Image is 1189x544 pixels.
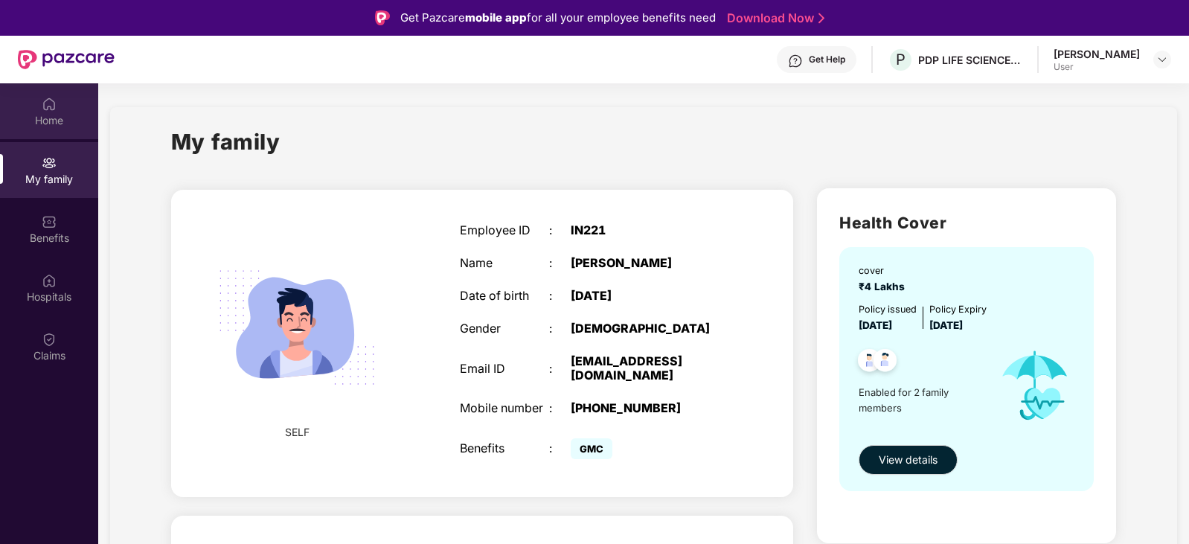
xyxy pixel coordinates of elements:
[549,362,571,376] div: :
[460,256,548,270] div: Name
[1054,61,1140,73] div: User
[571,256,726,270] div: [PERSON_NAME]
[788,54,803,68] img: svg+xml;base64,PHN2ZyBpZD0iSGVscC0zMngzMiIgeG1sbnM9Imh0dHA6Ly93d3cudzMub3JnLzIwMDAvc3ZnIiB3aWR0aD...
[549,289,571,303] div: :
[549,321,571,336] div: :
[549,256,571,270] div: :
[879,452,938,468] span: View details
[42,273,57,288] img: svg+xml;base64,PHN2ZyBpZD0iSG9zcGl0YWxzIiB4bWxucz0iaHR0cDovL3d3dy53My5vcmcvMjAwMC9zdmciIHdpZHRoPS...
[571,223,726,237] div: IN221
[571,321,726,336] div: [DEMOGRAPHIC_DATA]
[460,223,548,237] div: Employee ID
[727,10,820,26] a: Download Now
[896,51,906,68] span: P
[42,97,57,112] img: svg+xml;base64,PHN2ZyBpZD0iSG9tZSIgeG1sbnM9Imh0dHA6Ly93d3cudzMub3JnLzIwMDAvc3ZnIiB3aWR0aD0iMjAiIG...
[839,211,1094,235] h2: Health Cover
[42,332,57,347] img: svg+xml;base64,PHN2ZyBpZD0iQ2xhaW0iIHhtbG5zPSJodHRwOi8vd3d3LnczLm9yZy8yMDAwL3N2ZyIgd2lkdGg9IjIwIi...
[859,263,911,278] div: cover
[859,385,987,415] span: Enabled for 2 family members
[18,50,115,69] img: New Pazcare Logo
[549,441,571,455] div: :
[460,362,548,376] div: Email ID
[549,401,571,415] div: :
[851,345,888,381] img: svg+xml;base64,PHN2ZyB4bWxucz0iaHR0cDovL3d3dy53My5vcmcvMjAwMC9zdmciIHdpZHRoPSI0OC45NDMiIGhlaWdodD...
[460,321,548,336] div: Gender
[200,231,394,424] img: svg+xml;base64,PHN2ZyB4bWxucz0iaHR0cDovL3d3dy53My5vcmcvMjAwMC9zdmciIHdpZHRoPSIyMjQiIGhlaWdodD0iMT...
[460,441,548,455] div: Benefits
[571,289,726,303] div: [DATE]
[171,125,281,159] h1: My family
[465,10,527,25] strong: mobile app
[859,319,892,331] span: [DATE]
[1156,54,1168,65] img: svg+xml;base64,PHN2ZyBpZD0iRHJvcGRvd24tMzJ4MzIiIHhtbG5zPSJodHRwOi8vd3d3LnczLm9yZy8yMDAwL3N2ZyIgd2...
[42,214,57,229] img: svg+xml;base64,PHN2ZyBpZD0iQmVuZWZpdHMiIHhtbG5zPSJodHRwOi8vd3d3LnczLm9yZy8yMDAwL3N2ZyIgd2lkdGg9Ij...
[571,354,726,383] div: [EMAIL_ADDRESS][DOMAIN_NAME]
[859,445,958,475] button: View details
[285,424,310,441] span: SELF
[918,53,1022,67] div: PDP LIFE SCIENCE LOGISTICS INDIA PRIVATE LIMITED
[1054,47,1140,61] div: [PERSON_NAME]
[571,401,726,415] div: [PHONE_NUMBER]
[460,401,548,415] div: Mobile number
[929,319,963,331] span: [DATE]
[400,9,716,27] div: Get Pazcare for all your employee benefits need
[809,54,845,65] div: Get Help
[42,156,57,170] img: svg+xml;base64,PHN2ZyB3aWR0aD0iMjAiIGhlaWdodD0iMjAiIHZpZXdCb3g9IjAgMCAyMCAyMCIgZmlsbD0ibm9uZSIgeG...
[867,345,903,381] img: svg+xml;base64,PHN2ZyB4bWxucz0iaHR0cDovL3d3dy53My5vcmcvMjAwMC9zdmciIHdpZHRoPSI0OC45NDMiIGhlaWdodD...
[460,289,548,303] div: Date of birth
[859,281,911,292] span: ₹4 Lakhs
[375,10,390,25] img: Logo
[571,438,612,459] span: GMC
[987,334,1083,438] img: icon
[929,302,987,317] div: Policy Expiry
[818,10,824,26] img: Stroke
[549,223,571,237] div: :
[859,302,917,317] div: Policy issued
